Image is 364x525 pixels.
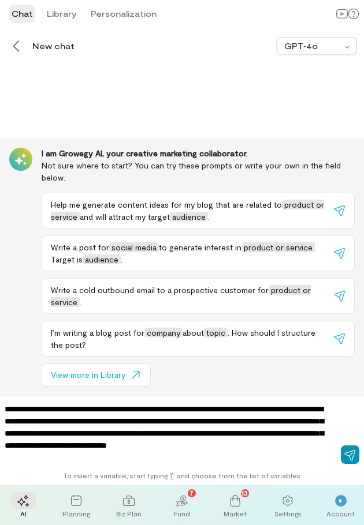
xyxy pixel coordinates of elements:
[62,509,90,518] div: Planning
[326,509,355,518] div: Account
[42,193,355,228] button: Help me generate content ideas for my blog that are related toproduct or serviceand will attract ...
[51,369,125,381] span: View more in Library
[9,5,35,23] li: Chat
[51,285,269,295] span: Write a cold outbound email to a prospective customer for
[170,212,208,222] span: audience
[242,242,315,252] span: product or service
[116,509,142,518] div: Biz Plan
[42,363,151,387] button: View more in Library
[2,487,44,523] a: AI
[208,212,210,222] span: .
[144,328,183,337] span: company
[284,40,341,52] div: GPT‑4o
[51,200,282,209] span: Help me generate content ideas for my blog that are related to
[88,5,159,23] li: Personalization
[80,212,170,222] span: and will attract my target
[174,509,190,518] div: Fund
[267,487,309,523] a: Settings
[80,297,81,307] span: .
[42,235,355,271] button: Write a post forsocial mediato generate interest inproduct or service. Target isaudience.
[42,148,355,159] div: I am Growegy AI, your creative marketing collaborator.
[20,509,27,518] div: AI
[109,242,159,252] span: social media
[320,487,362,523] div: *Account
[214,487,256,523] a: Market
[83,254,121,264] span: audience
[44,5,79,23] li: Library
[55,487,97,523] a: Planning
[121,254,122,264] span: .
[190,487,194,498] span: 7
[204,328,228,337] span: topic
[51,242,109,252] span: Write a post for
[108,487,150,523] a: Biz Plan
[42,321,355,357] button: I’m writing a blog post forcompanyabouttopic. How should I structure the post?
[159,242,242,252] span: to generate interest in
[274,509,302,518] div: Settings
[42,159,355,183] div: Not sure where to start? You can try these prompts or write your own in the field below.
[161,487,203,523] a: Fund
[51,328,144,337] span: I’m writing a blog post for
[42,278,355,314] button: Write a cold outbound email to a prospective customer forproduct or service.
[224,509,247,518] div: Market
[183,328,204,337] span: about
[32,40,269,52] div: New chat
[242,487,248,498] span: 13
